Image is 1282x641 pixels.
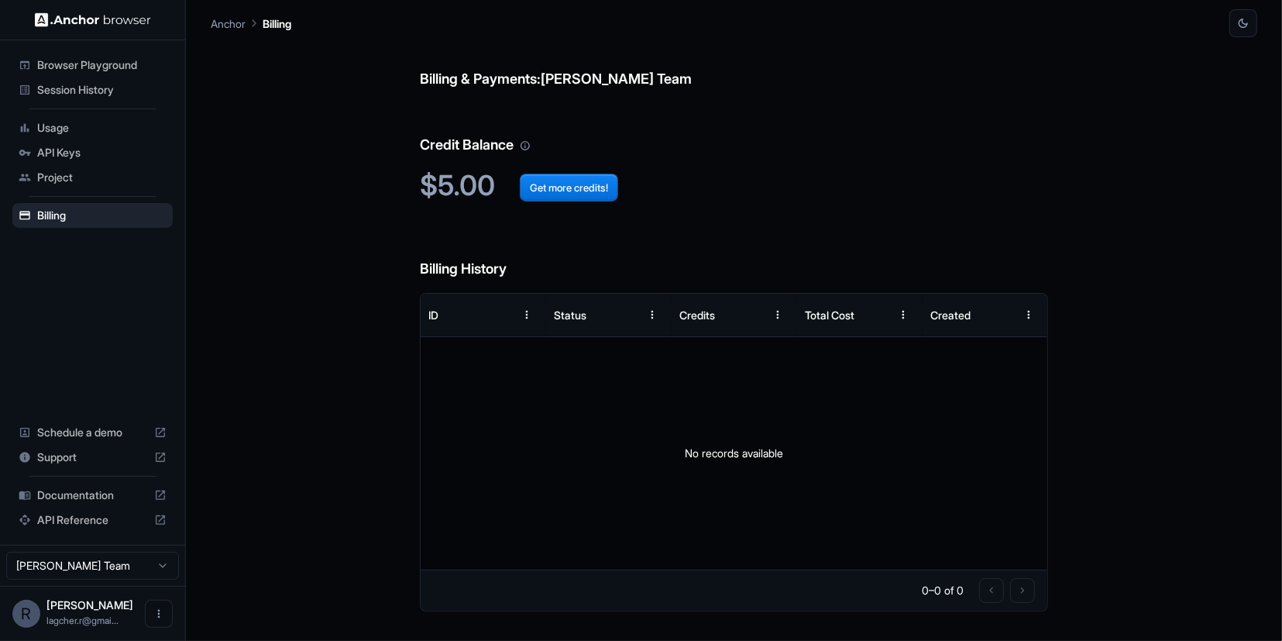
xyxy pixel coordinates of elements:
button: Sort [485,301,513,329]
span: Browser Playground [37,57,167,73]
button: Open menu [145,600,173,628]
div: Session History [12,78,173,102]
span: API Reference [37,512,148,528]
nav: breadcrumb [211,15,291,32]
span: Billing [37,208,167,223]
div: Total Cost [805,308,854,322]
h6: Billing History [420,227,1048,281]
button: Get more credits! [520,174,618,202]
span: Raymond Lagcher [46,598,133,612]
div: Status [554,308,586,322]
span: Documentation [37,488,148,503]
span: Project [37,170,167,185]
span: Schedule a demo [37,425,148,440]
div: Billing [12,203,173,228]
button: Menu [764,301,792,329]
svg: Your credit balance will be consumed as you use the API. Visit the usage page to view a breakdown... [520,140,531,151]
h6: Billing & Payments: [PERSON_NAME] Team [420,37,1048,91]
p: Billing [263,16,291,32]
button: Menu [1015,301,1043,329]
div: API Reference [12,508,173,532]
button: Sort [861,301,889,329]
button: Menu [638,301,666,329]
span: Session History [37,82,167,98]
div: Project [12,165,173,190]
div: Browser Playground [12,53,173,78]
span: Support [37,450,148,465]
div: Usage [12,115,173,140]
div: ID [428,308,438,322]
div: API Keys [12,140,173,165]
img: Anchor Logo [35,12,151,27]
div: Created [930,308,971,322]
button: Sort [736,301,764,329]
div: R [12,600,40,628]
p: Anchor [211,16,246,32]
span: API Keys [37,145,167,160]
button: Sort [987,301,1015,329]
button: Menu [889,301,917,329]
div: Documentation [12,483,173,508]
div: Support [12,445,173,470]
div: Schedule a demo [12,420,173,445]
div: Credits [679,308,715,322]
button: Menu [513,301,541,329]
button: Sort [610,301,638,329]
span: lagcher.r@gmail.com [46,615,119,626]
span: Usage [37,120,167,136]
p: 0–0 of 0 [922,583,964,598]
div: No records available [421,337,1047,570]
h6: Credit Balance [420,103,1048,157]
h2: $5.00 [420,169,1048,202]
